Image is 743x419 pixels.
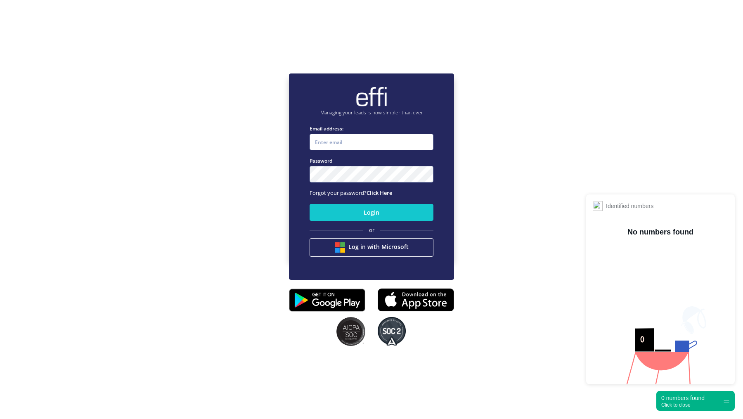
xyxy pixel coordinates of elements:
input: Enter email [310,134,433,150]
span: or [369,226,374,234]
img: brand-logo.ec75409.png [355,86,388,107]
button: Login [310,204,433,221]
a: Click Here [367,189,392,196]
button: Log in with Microsoft [310,238,433,257]
img: btn google [335,242,345,253]
img: SOC2 badges [378,317,406,346]
img: SOC2 badges [336,317,365,346]
img: playstore.0fabf2e.png [289,283,365,317]
img: appstore.8725fd3.png [378,286,454,314]
label: Email address: [310,125,433,133]
p: Managing your leads is now simpler than ever [310,109,433,116]
label: Password [310,157,433,165]
span: Forgot your password? [310,189,392,196]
